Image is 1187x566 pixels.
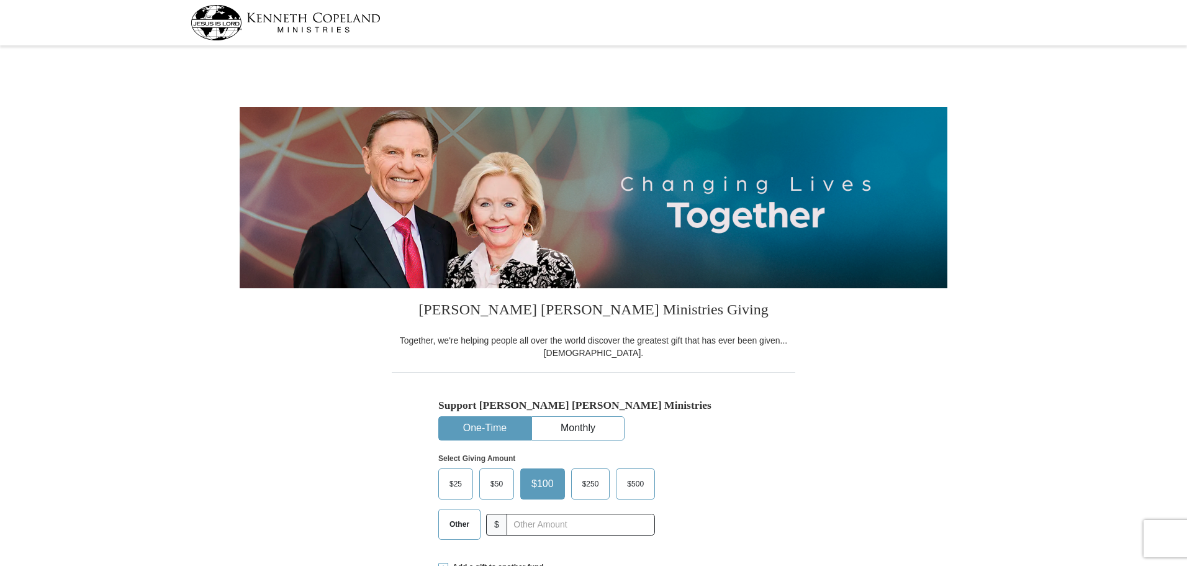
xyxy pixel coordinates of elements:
span: $250 [576,475,605,493]
button: One-Time [439,417,531,440]
span: $100 [525,475,560,493]
h3: [PERSON_NAME] [PERSON_NAME] Ministries Giving [392,288,795,334]
h5: Support [PERSON_NAME] [PERSON_NAME] Ministries [438,399,749,412]
span: $25 [443,475,468,493]
span: $ [486,514,507,536]
div: Together, we're helping people all over the world discover the greatest gift that has ever been g... [392,334,795,359]
button: Monthly [532,417,624,440]
span: Other [443,515,476,534]
span: $500 [621,475,650,493]
input: Other Amount [507,514,655,536]
img: kcm-header-logo.svg [191,5,381,40]
span: $50 [484,475,509,493]
strong: Select Giving Amount [438,454,515,463]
